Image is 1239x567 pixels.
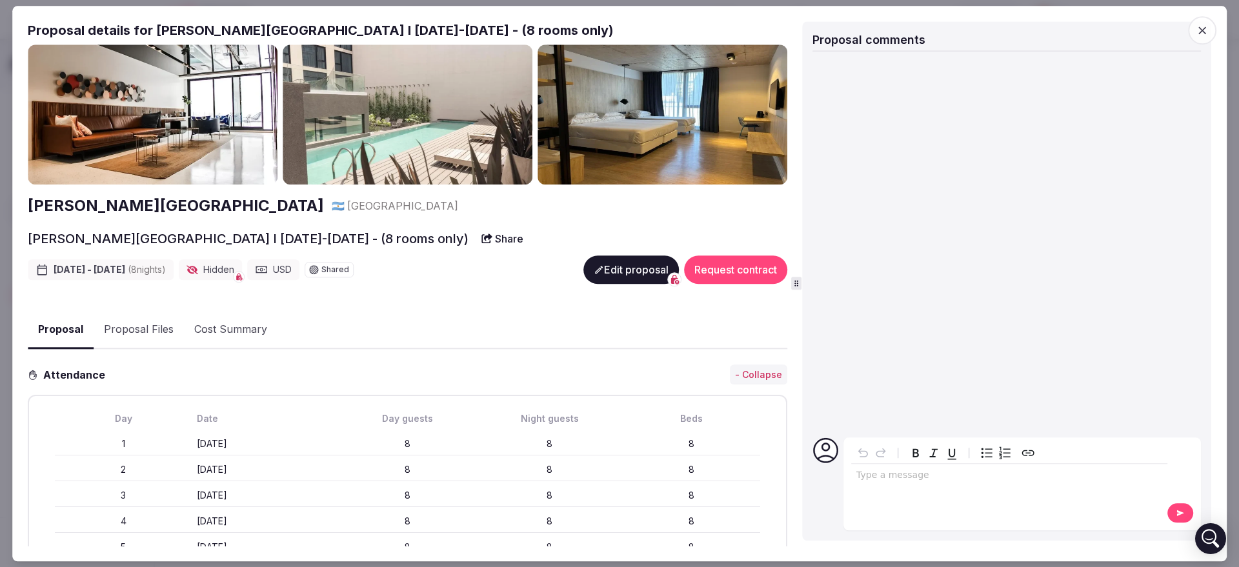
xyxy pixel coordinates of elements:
div: USD [247,259,299,280]
div: editable markdown [851,464,1167,490]
h2: Proposal details for [PERSON_NAME][GEOGRAPHIC_DATA] I [DATE]-[DATE] - (8 rooms only) [28,21,787,39]
div: 8 [623,463,760,476]
div: Hidden [179,259,242,280]
div: [DATE] [197,437,334,450]
button: Numbered list [996,444,1014,462]
div: 8 [623,541,760,553]
div: Night guests [481,412,618,425]
button: Edit proposal [583,255,679,284]
div: 2 [55,463,192,476]
a: [PERSON_NAME][GEOGRAPHIC_DATA] [28,195,324,217]
h2: [PERSON_NAME][GEOGRAPHIC_DATA] I [DATE]-[DATE] - (8 rooms only) [28,230,468,248]
div: 8 [481,541,618,553]
button: - Collapse [730,364,787,385]
div: Day guests [339,412,476,425]
div: 8 [339,489,476,502]
button: Share [474,227,531,250]
button: Cost Summary [184,312,277,349]
img: Gallery photo 3 [538,45,787,185]
div: 4 [55,515,192,528]
h3: Attendance [38,367,116,383]
div: 5 [55,541,192,553]
div: 8 [481,515,618,528]
div: 8 [481,489,618,502]
span: ( 8 night s ) [128,264,166,275]
div: [DATE] [197,515,334,528]
div: Day [55,412,192,425]
div: [DATE] [197,541,334,553]
div: 8 [481,463,618,476]
img: Gallery photo 1 [28,45,277,185]
span: 🇦🇷 [332,199,345,212]
div: [DATE] [197,489,334,502]
div: 8 [339,463,476,476]
img: Gallery photo 2 [283,45,532,185]
div: 8 [339,541,476,553]
div: 8 [481,437,618,450]
span: Shared [321,266,349,274]
div: 8 [623,489,760,502]
div: 8 [339,515,476,528]
button: Underline [943,444,961,462]
button: Italic [925,444,943,462]
button: Proposal [28,311,94,349]
div: 3 [55,489,192,502]
div: Beds [623,412,760,425]
div: toggle group [978,444,1014,462]
button: Create link [1019,444,1037,462]
span: [DATE] - [DATE] [54,263,166,276]
div: 8 [623,437,760,450]
span: Proposal comments [812,33,925,46]
div: 8 [623,515,760,528]
span: [GEOGRAPHIC_DATA] [347,199,458,213]
button: Bulleted list [978,444,996,462]
button: Request contract [684,255,787,284]
div: Date [197,412,334,425]
button: 🇦🇷 [332,199,345,213]
div: [DATE] [197,463,334,476]
div: 1 [55,437,192,450]
button: Bold [907,444,925,462]
button: Proposal Files [94,312,184,349]
div: 8 [339,437,476,450]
